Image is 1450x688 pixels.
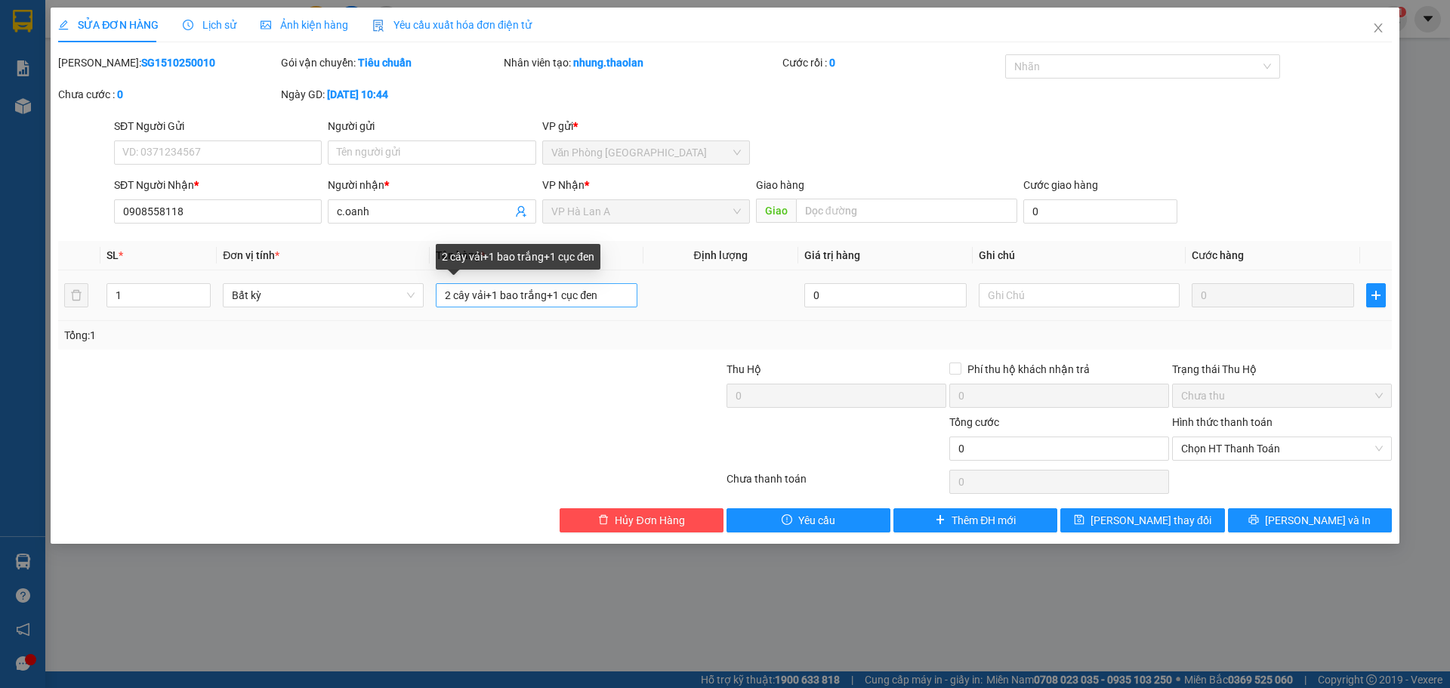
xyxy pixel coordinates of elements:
span: Thêm ĐH mới [952,512,1016,529]
div: VP gửi [542,118,750,134]
span: Định lượng [694,249,748,261]
div: Chưa thanh toán [725,470,948,497]
span: Hủy Đơn Hàng [615,512,684,529]
span: Chưa thu [1181,384,1383,407]
span: VP Hà Lan A [551,200,741,223]
input: Ghi Chú [979,283,1180,307]
button: save[PERSON_NAME] thay đổi [1060,508,1224,532]
b: Tiêu chuẩn [358,57,412,69]
div: Ngày GD: [281,86,501,103]
div: [PERSON_NAME]: [58,54,278,71]
span: Giá trị hàng [804,249,860,261]
span: Tổng cước [949,416,999,428]
button: printer[PERSON_NAME] và In [1228,508,1392,532]
span: exclamation-circle [782,514,792,526]
span: Yêu cầu xuất hóa đơn điện tử [372,19,532,31]
span: Văn Phòng Sài Gòn [551,141,741,164]
b: 0 [117,88,123,100]
span: Giao hàng [756,179,804,191]
b: 0 [829,57,835,69]
div: Người nhận [328,177,535,193]
span: user-add [515,205,527,218]
div: Trạng thái Thu Hộ [1172,361,1392,378]
span: Giao [756,199,796,223]
span: plus [935,514,946,526]
th: Ghi chú [973,241,1186,270]
span: Thu Hộ [727,363,761,375]
span: SL [106,249,119,261]
input: 0 [1192,283,1354,307]
span: save [1074,514,1084,526]
div: Chưa cước : [58,86,278,103]
span: Cước hàng [1192,249,1244,261]
span: Lịch sử [183,19,236,31]
button: delete [64,283,88,307]
input: VD: Bàn, Ghế [436,283,637,307]
div: Nhân viên tạo: [504,54,779,71]
div: 2 cây vải+1 bao trắng+1 cục đen [436,244,600,270]
span: Bất kỳ [232,284,415,307]
button: plus [1366,283,1386,307]
div: Gói vận chuyển: [281,54,501,71]
div: Người gửi [328,118,535,134]
div: SĐT Người Nhận [114,177,322,193]
div: Tổng: 1 [64,327,560,344]
span: picture [261,20,271,30]
button: exclamation-circleYêu cầu [727,508,890,532]
span: VP Nhận [542,179,585,191]
span: delete [598,514,609,526]
div: Cước rồi : [782,54,1002,71]
span: plus [1367,289,1385,301]
input: Cước giao hàng [1023,199,1177,224]
b: [DATE] 10:44 [327,88,388,100]
li: In ngày: 12:46 15/10 [8,112,174,133]
span: Chọn HT Thanh Toán [1181,437,1383,460]
span: [PERSON_NAME] thay đổi [1091,512,1211,529]
span: [PERSON_NAME] và In [1265,512,1371,529]
label: Hình thức thanh toán [1172,416,1273,428]
span: Ảnh kiện hàng [261,19,348,31]
button: deleteHủy Đơn Hàng [560,508,723,532]
button: Close [1357,8,1399,50]
span: close [1372,22,1384,34]
input: Dọc đường [796,199,1017,223]
span: SỬA ĐƠN HÀNG [58,19,159,31]
b: nhung.thaolan [573,57,643,69]
span: edit [58,20,69,30]
span: printer [1248,514,1259,526]
span: Đơn vị tính [223,249,279,261]
span: Phí thu hộ khách nhận trả [961,361,1096,378]
button: plusThêm ĐH mới [893,508,1057,532]
span: clock-circle [183,20,193,30]
span: Yêu cầu [798,512,835,529]
label: Cước giao hàng [1023,179,1098,191]
div: SĐT Người Gửi [114,118,322,134]
b: SG1510250010 [141,57,215,69]
li: Thảo Lan [8,91,174,112]
img: icon [372,20,384,32]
